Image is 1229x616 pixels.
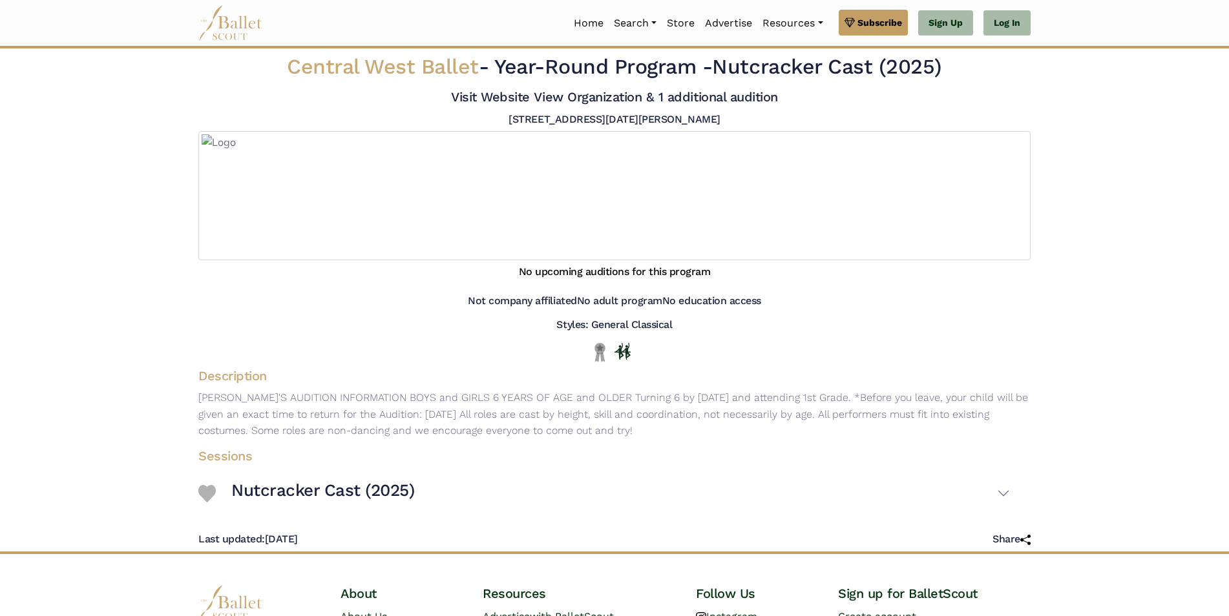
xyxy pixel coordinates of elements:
a: Advertise [700,10,757,37]
h4: About [341,585,462,602]
h4: Follow Us [696,585,817,602]
a: Search [609,10,662,37]
span: Year-Round Program - [494,54,712,79]
h4: Description [188,367,1041,384]
span: Subscribe [857,15,902,30]
a: Log In [983,10,1031,36]
img: In Person [614,343,631,360]
h5: Not company affiliated [468,294,576,308]
h4: Sign up for BalletScout [838,585,1031,602]
h5: Styles: General Classical [556,318,672,332]
img: Logo [198,131,1031,260]
a: Resources [757,10,828,37]
h5: No adult program [577,294,662,308]
a: Subscribe [839,10,908,36]
img: Heart [198,485,216,502]
h4: Sessions [188,447,1020,464]
span: Central West Ballet [287,54,479,79]
h5: No education access [662,294,761,308]
a: Home [569,10,609,37]
a: Sign Up [918,10,973,36]
img: Local [592,342,608,362]
span: Last updated: [198,533,265,545]
h5: No upcoming auditions for this program [519,265,711,279]
h4: Resources [483,585,675,602]
h5: Share [993,533,1031,546]
a: Visit Website [451,89,530,105]
button: Nutcracker Cast (2025) [231,475,1010,512]
h5: [DATE] [198,533,298,546]
h2: - Nutcracker Cast (2025) [269,54,960,81]
h3: Nutcracker Cast (2025) [231,480,414,502]
a: Store [662,10,700,37]
a: View Organization & 1 additional audition [534,89,777,105]
p: [PERSON_NAME]'S AUDITION INFORMATION BOYS and GIRLS 6 YEARS OF AGE and OLDER Turning 6 by [DATE] ... [188,389,1041,439]
img: gem.svg [845,15,855,30]
h5: [STREET_ADDRESS][DATE][PERSON_NAME] [509,113,720,127]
